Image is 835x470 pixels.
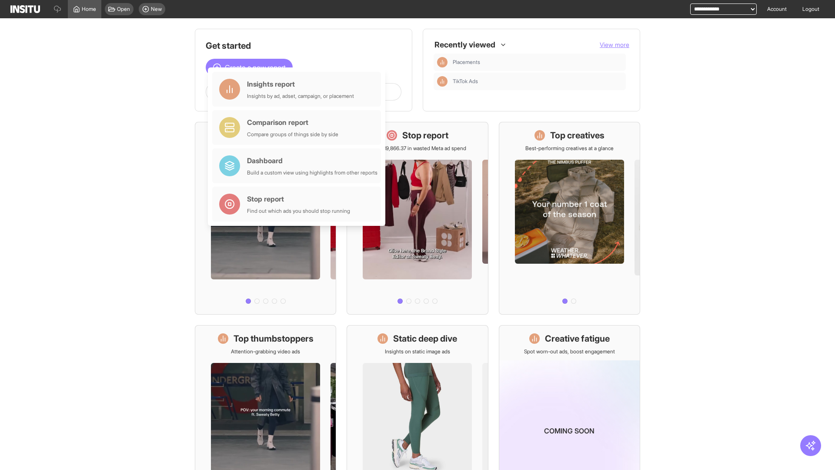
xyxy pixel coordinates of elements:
span: New [151,6,162,13]
p: Attention-grabbing video ads [231,348,300,355]
span: Home [82,6,96,13]
span: Create a new report [225,62,286,73]
img: Logo [10,5,40,13]
div: Insights [437,76,448,87]
div: Comparison report [247,117,338,128]
div: Insights by ad, adset, campaign, or placement [247,93,354,100]
h1: Static deep dive [393,332,457,345]
div: Dashboard [247,155,377,166]
button: Create a new report [206,59,293,76]
span: Open [117,6,130,13]
h1: Top creatives [550,129,605,141]
a: What's live nowSee all active ads instantly [195,122,336,315]
span: TikTok Ads [453,78,622,85]
a: Top creativesBest-performing creatives at a glance [499,122,640,315]
p: Save £19,866.37 in wasted Meta ad spend [368,145,466,152]
div: Build a custom view using highlights from other reports [247,169,377,176]
h1: Stop report [402,129,448,141]
a: Stop reportSave £19,866.37 in wasted Meta ad spend [347,122,488,315]
span: Placements [453,59,480,66]
button: View more [600,40,629,49]
div: Insights [437,57,448,67]
p: Best-performing creatives at a glance [525,145,614,152]
p: Insights on static image ads [385,348,450,355]
div: Insights report [247,79,354,89]
div: Compare groups of things side by side [247,131,338,138]
span: View more [600,41,629,48]
div: Find out which ads you should stop running [247,208,350,215]
div: Stop report [247,194,350,204]
span: Placements [453,59,622,66]
span: TikTok Ads [453,78,478,85]
h1: Get started [206,40,401,52]
h1: Top thumbstoppers [234,332,314,345]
